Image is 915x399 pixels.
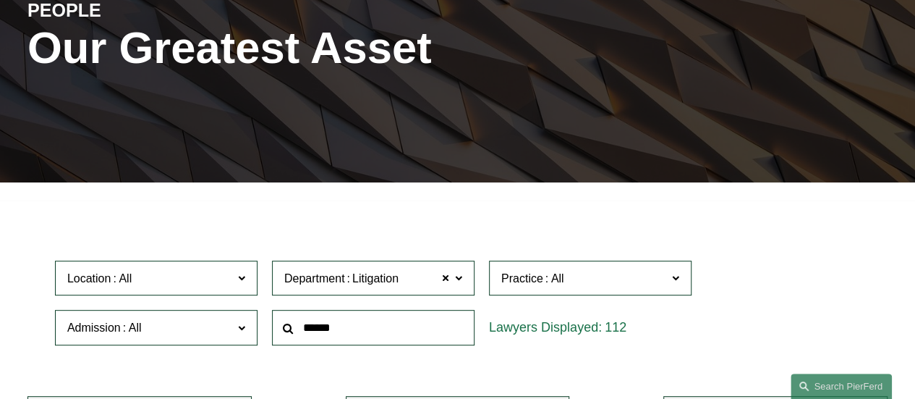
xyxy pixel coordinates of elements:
[605,320,626,335] span: 112
[67,272,111,285] span: Location
[27,22,601,73] h1: Our Greatest Asset
[284,272,345,285] span: Department
[501,272,543,285] span: Practice
[352,269,399,288] span: Litigation
[67,322,121,334] span: Admission
[791,374,892,399] a: Search this site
